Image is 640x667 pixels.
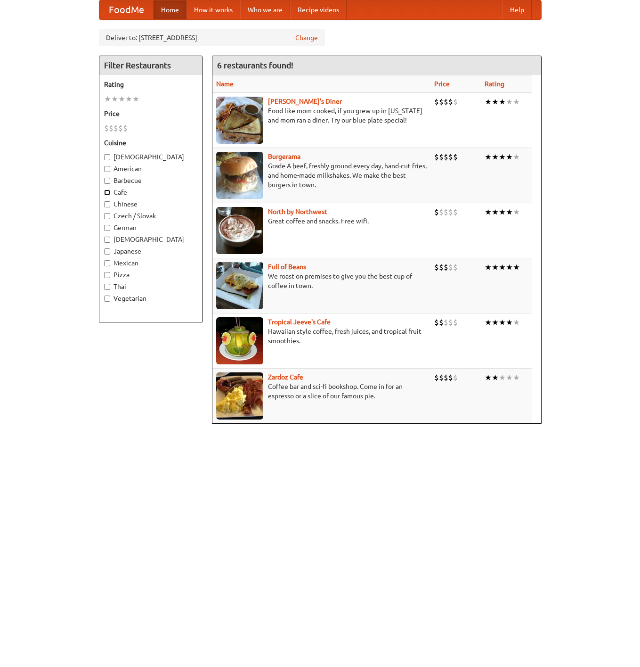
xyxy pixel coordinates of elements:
[485,97,492,107] li: ★
[268,263,306,271] a: Full of Beans
[216,272,427,290] p: We roast on premises to give you the best cup of coffee in town.
[104,176,197,185] label: Barbecue
[502,0,532,19] a: Help
[125,94,132,104] li: ★
[492,97,499,107] li: ★
[104,154,110,160] input: [DEMOGRAPHIC_DATA]
[444,97,448,107] li: $
[453,97,458,107] li: $
[499,97,506,107] li: ★
[268,208,327,215] a: North by Northwest
[104,123,109,133] li: $
[506,207,513,217] li: ★
[113,123,118,133] li: $
[216,317,263,364] img: jeeves.jpg
[434,317,439,328] li: $
[453,262,458,272] li: $
[104,94,111,104] li: ★
[444,152,448,162] li: $
[453,152,458,162] li: $
[104,258,197,268] label: Mexican
[492,372,499,383] li: ★
[499,152,506,162] li: ★
[104,164,197,173] label: American
[439,262,444,272] li: $
[448,262,453,272] li: $
[216,372,263,420] img: zardoz.jpg
[485,207,492,217] li: ★
[104,80,197,89] h5: Rating
[444,262,448,272] li: $
[448,97,453,107] li: $
[492,207,499,217] li: ★
[268,153,300,160] a: Burgerama
[104,248,110,255] input: Japanese
[506,262,513,272] li: ★
[104,152,197,162] label: [DEMOGRAPHIC_DATA]
[154,0,186,19] a: Home
[104,188,197,197] label: Cafe
[295,33,318,42] a: Change
[499,317,506,328] li: ★
[439,207,444,217] li: $
[118,94,125,104] li: ★
[499,372,506,383] li: ★
[123,123,128,133] li: $
[104,189,110,196] input: Cafe
[186,0,240,19] a: How it works
[132,94,139,104] li: ★
[434,97,439,107] li: $
[104,223,197,232] label: German
[434,207,439,217] li: $
[104,237,110,243] input: [DEMOGRAPHIC_DATA]
[111,94,118,104] li: ★
[499,207,506,217] li: ★
[513,207,520,217] li: ★
[513,372,520,383] li: ★
[448,372,453,383] li: $
[104,294,197,303] label: Vegetarian
[513,317,520,328] li: ★
[453,317,458,328] li: $
[268,98,342,105] a: [PERSON_NAME]'s Diner
[448,152,453,162] li: $
[99,56,202,75] h4: Filter Restaurants
[118,123,123,133] li: $
[434,80,450,88] a: Price
[499,262,506,272] li: ★
[448,207,453,217] li: $
[104,270,197,280] label: Pizza
[104,235,197,244] label: [DEMOGRAPHIC_DATA]
[453,207,458,217] li: $
[104,296,110,302] input: Vegetarian
[216,382,427,401] p: Coffee bar and sci-fi bookshop. Come in for an espresso or a slice of our famous pie.
[104,199,197,209] label: Chinese
[216,152,263,199] img: burgerama.jpg
[104,178,110,184] input: Barbecue
[104,282,197,291] label: Thai
[434,262,439,272] li: $
[439,152,444,162] li: $
[506,317,513,328] li: ★
[290,0,347,19] a: Recipe videos
[485,152,492,162] li: ★
[99,29,325,46] div: Deliver to: [STREET_ADDRESS]
[268,318,331,326] a: Tropical Jeeve's Cafe
[216,216,427,226] p: Great coffee and snacks. Free wifi.
[434,372,439,383] li: $
[104,166,110,172] input: American
[104,284,110,290] input: Thai
[444,372,448,383] li: $
[216,327,427,346] p: Hawaiian style coffee, fresh juices, and tropical fruit smoothies.
[506,97,513,107] li: ★
[216,97,263,144] img: sallys.jpg
[439,317,444,328] li: $
[216,161,427,189] p: Grade A beef, freshly ground every day, hand-cut fries, and home-made milkshakes. We make the bes...
[104,201,110,207] input: Chinese
[485,317,492,328] li: ★
[513,152,520,162] li: ★
[268,373,303,381] a: Zardoz Cafe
